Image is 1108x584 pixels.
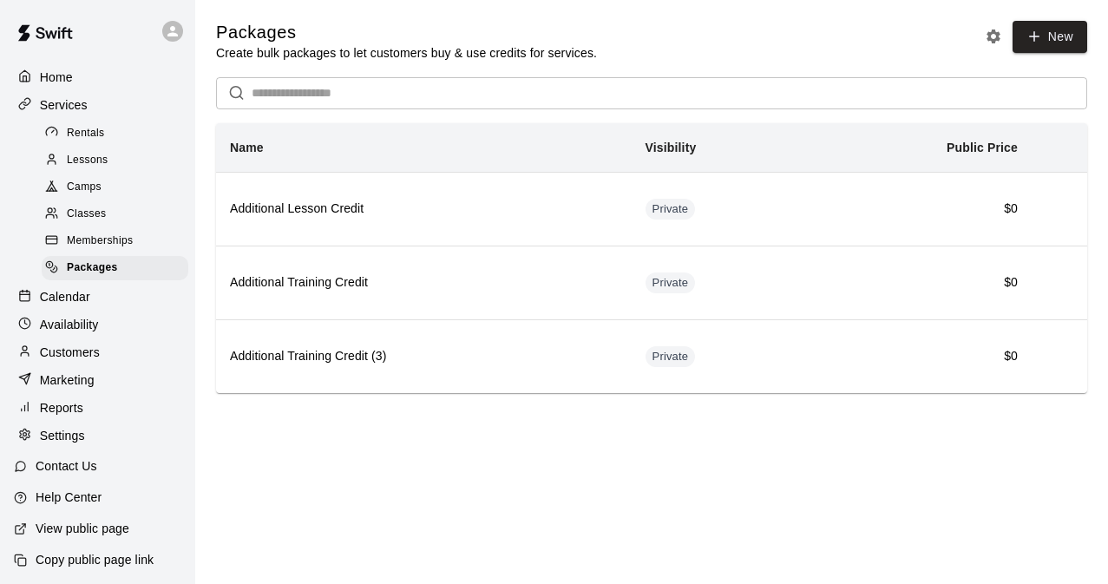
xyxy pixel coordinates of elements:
span: Camps [67,179,102,196]
span: Rentals [67,125,105,142]
a: Camps [42,174,195,201]
a: Packages [42,255,195,282]
span: Classes [67,206,106,223]
a: Home [14,64,181,90]
h6: Additional Training Credit (3) [230,347,618,366]
a: Settings [14,423,181,449]
b: Public Price [947,141,1018,154]
span: Lessons [67,152,108,169]
div: This service is hidden, and can only be accessed via a direct link [646,346,696,367]
div: This service is hidden, and can only be accessed via a direct link [646,199,696,220]
p: Create bulk packages to let customers buy & use credits for services. [216,44,597,62]
p: Marketing [40,371,95,389]
b: Name [230,141,264,154]
h6: $0 [823,273,1018,292]
div: Packages [42,256,188,280]
h6: $0 [823,200,1018,219]
span: Packages [67,259,118,277]
div: Memberships [42,229,188,253]
span: Memberships [67,233,133,250]
a: Reports [14,395,181,421]
a: New [1013,21,1087,53]
h6: Additional Lesson Credit [230,200,618,219]
p: Contact Us [36,457,97,475]
p: Home [40,69,73,86]
div: Camps [42,175,188,200]
div: This service is hidden, and can only be accessed via a direct link [646,272,696,293]
table: simple table [216,123,1087,393]
p: View public page [36,520,129,537]
p: Services [40,96,88,114]
b: Visibility [646,141,697,154]
p: Customers [40,344,100,361]
p: Settings [40,427,85,444]
a: Customers [14,339,181,365]
span: Private [646,201,696,218]
h6: Additional Training Credit [230,273,618,292]
h5: Packages [216,21,597,44]
button: Packages settings [980,23,1006,49]
span: Private [646,275,696,292]
div: Classes [42,202,188,226]
h6: $0 [823,347,1018,366]
a: Rentals [42,120,195,147]
a: Calendar [14,284,181,310]
span: Private [646,349,696,365]
a: Lessons [42,147,195,174]
div: Rentals [42,121,188,146]
a: Availability [14,312,181,338]
a: Marketing [14,367,181,393]
a: Memberships [42,228,195,255]
p: Help Center [36,489,102,506]
p: Copy public page link [36,551,154,568]
div: Lessons [42,148,188,173]
p: Reports [40,399,83,417]
p: Availability [40,316,99,333]
a: Services [14,92,181,118]
p: Calendar [40,288,90,305]
a: Classes [42,201,195,228]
